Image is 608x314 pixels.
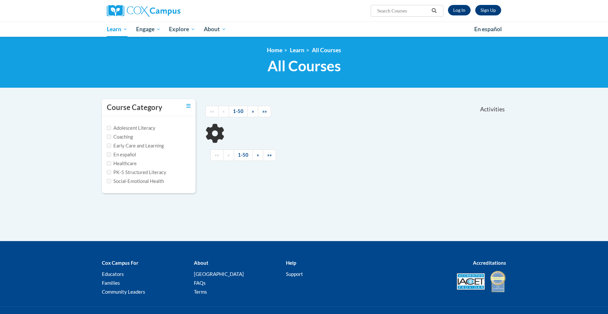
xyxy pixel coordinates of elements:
[268,57,341,75] span: All Courses
[227,152,230,158] span: «
[194,280,206,286] a: FAQs
[429,7,439,15] button: Search
[107,161,111,166] input: Checkbox for Options
[252,108,254,114] span: »
[107,25,128,33] span: Learn
[210,149,223,161] a: Begining
[258,106,271,117] a: End
[107,102,162,113] h3: Course Category
[136,25,161,33] span: Engage
[252,149,263,161] a: Next
[267,152,272,158] span: »»
[107,142,164,149] label: Early Care and Learning
[107,151,136,158] label: En español
[102,280,120,286] a: Families
[290,47,304,54] a: Learn
[186,102,191,110] a: Toggle collapse
[215,152,219,158] span: ««
[107,169,166,176] label: PK-5 Structured Literacy
[229,106,248,117] a: 1-50
[218,106,229,117] a: Previous
[205,106,219,117] a: Begining
[107,135,111,139] input: Checkbox for Options
[107,179,111,183] input: Checkbox for Options
[474,26,502,33] span: En español
[132,22,165,37] a: Engage
[234,149,253,161] a: 1-50
[165,22,199,37] a: Explore
[107,5,232,17] a: Cox Campus
[97,22,511,37] div: Main menu
[107,152,111,157] input: Checkbox for Options
[102,271,124,277] a: Educators
[107,5,180,17] img: Cox Campus
[107,133,133,141] label: Coaching
[475,5,501,15] a: Register
[107,160,137,167] label: Healthcare
[107,126,111,130] input: Checkbox for Options
[107,170,111,174] input: Checkbox for Options
[102,289,145,295] a: Community Leaders
[263,149,276,161] a: End
[199,22,230,37] a: About
[262,108,267,114] span: »»
[490,270,506,293] img: IDA® Accredited
[223,149,234,161] a: Previous
[457,273,485,290] img: Accredited IACET® Provider
[480,106,505,113] span: Activities
[257,152,259,158] span: »
[312,47,341,54] a: All Courses
[222,108,225,114] span: «
[473,260,506,266] b: Accreditations
[102,260,138,266] b: Cox Campus For
[103,22,132,37] a: Learn
[194,271,244,277] a: [GEOGRAPHIC_DATA]
[267,47,282,54] a: Home
[448,5,471,15] a: Log In
[286,271,303,277] a: Support
[210,108,214,114] span: ««
[107,124,155,132] label: Adolescent Literacy
[377,7,429,15] input: Search Courses
[169,25,195,33] span: Explore
[204,25,226,33] span: About
[194,289,207,295] a: Terms
[286,260,296,266] b: Help
[247,106,258,117] a: Next
[107,144,111,148] input: Checkbox for Options
[107,178,164,185] label: Social-Emotional Health
[194,260,208,266] b: About
[470,22,506,36] a: En español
